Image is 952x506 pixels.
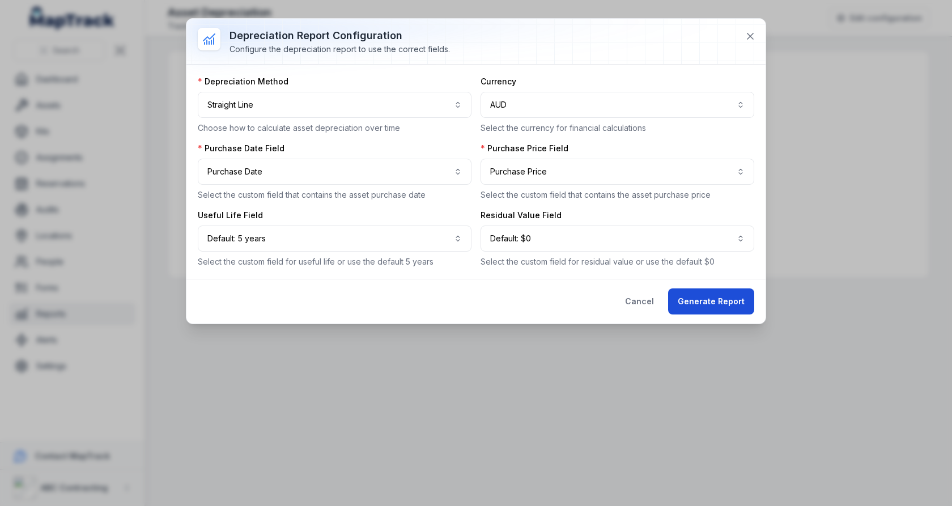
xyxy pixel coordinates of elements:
label: Purchase Price Field [481,143,568,154]
div: Configure the depreciation report to use the correct fields. [229,44,450,55]
label: Currency [481,76,516,87]
button: Straight Line [198,92,471,118]
label: Useful Life Field [198,210,263,221]
label: Purchase Date Field [198,143,284,154]
p: Select the currency for financial calculations [481,122,754,134]
button: Default: $0 [481,226,754,252]
h3: Depreciation Report Configuration [229,28,450,44]
label: Depreciation Method [198,76,288,87]
p: Select the custom field for useful life or use the default 5 years [198,256,471,267]
p: Select the custom field for residual value or use the default $0 [481,256,754,267]
button: Cancel [615,288,664,314]
button: Purchase Price [481,159,754,185]
p: Select the custom field that contains the asset purchase date [198,189,471,201]
button: Default: 5 years [198,226,471,252]
button: Generate Report [668,288,754,314]
label: Residual Value Field [481,210,562,221]
p: Select the custom field that contains the asset purchase price [481,189,754,201]
button: AUD [481,92,754,118]
p: Choose how to calculate asset depreciation over time [198,122,471,134]
button: Purchase Date [198,159,471,185]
